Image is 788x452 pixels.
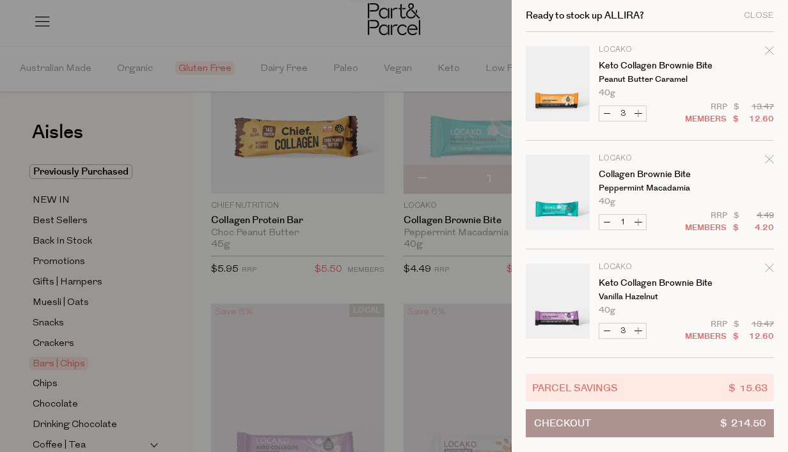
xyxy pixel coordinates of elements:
div: Remove Keto Collagen Brownie Bite [765,44,774,61]
div: Close [744,12,774,20]
p: Peppermint Macadamia [599,184,698,192]
p: Locako [599,155,698,162]
p: Locako [599,263,698,271]
span: Parcel Savings [532,380,618,395]
span: 40g [599,198,615,206]
span: 40g [599,306,615,315]
p: Vanilla Hazelnut [599,293,698,301]
button: Checkout$ 214.50 [526,409,774,437]
input: QTY Collagen Brownie Bite [615,215,631,230]
a: Keto Collagen Brownie Bite [599,279,698,288]
div: Remove Keto Collagen Brownie Bite [765,261,774,279]
span: 40g [599,89,615,97]
p: Peanut Butter Caramel [599,75,698,84]
p: Locako [599,46,698,54]
span: $ 214.50 [720,410,766,437]
div: Remove Collagen Brownie Bite [765,153,774,170]
span: $ 15.63 [729,380,768,395]
a: Collagen Brownie Bite [599,170,698,179]
input: QTY Keto Collagen Brownie Bite [615,323,631,338]
input: QTY Keto Collagen Brownie Bite [615,106,631,121]
span: Checkout [534,410,591,437]
a: Keto Collagen Brownie Bite [599,61,698,70]
h2: Ready to stock up ALLIRA? [526,11,644,20]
